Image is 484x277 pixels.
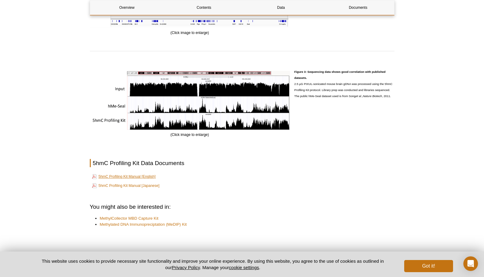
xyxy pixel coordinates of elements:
[90,69,290,138] div: (Click image to enlarge)
[321,0,395,15] a: Documents
[92,173,156,180] a: 5hmC Profiling Kit Manual [English]
[92,182,160,189] a: 5hmC Profiling Kit Manual [Japanese]
[463,256,478,271] div: Open Intercom Messenger
[363,94,382,98] em: Nature Biotech
[294,70,386,79] strong: Figure 3: Sequencing data shows good correlation with published datasets.
[356,94,362,98] em: et al.
[172,265,200,270] a: Privacy Policy
[404,260,453,272] button: Got it!
[100,215,158,221] a: MethylCollector MBD Capture Kit
[31,258,394,271] p: This website uses cookies to provide necessary site functionality and improve your online experie...
[229,265,259,270] button: cookie settings
[90,0,164,15] a: Overview
[90,71,290,130] img: Sequencing data shows good correlation between published datasets.
[100,221,187,228] a: Methylated DNA Immunopreciptation (MeDIP) Kit
[167,0,241,15] a: Contents
[90,159,394,167] h2: 5hmC Profiling Kit Data Documents
[294,69,394,99] p: 2.5 µG PIXUL-sonicated mouse brain gDNA was processed using the 5hmC Profiling Kit protocol. Libr...
[90,203,394,211] h2: You might also be interested in:
[244,0,318,15] a: Data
